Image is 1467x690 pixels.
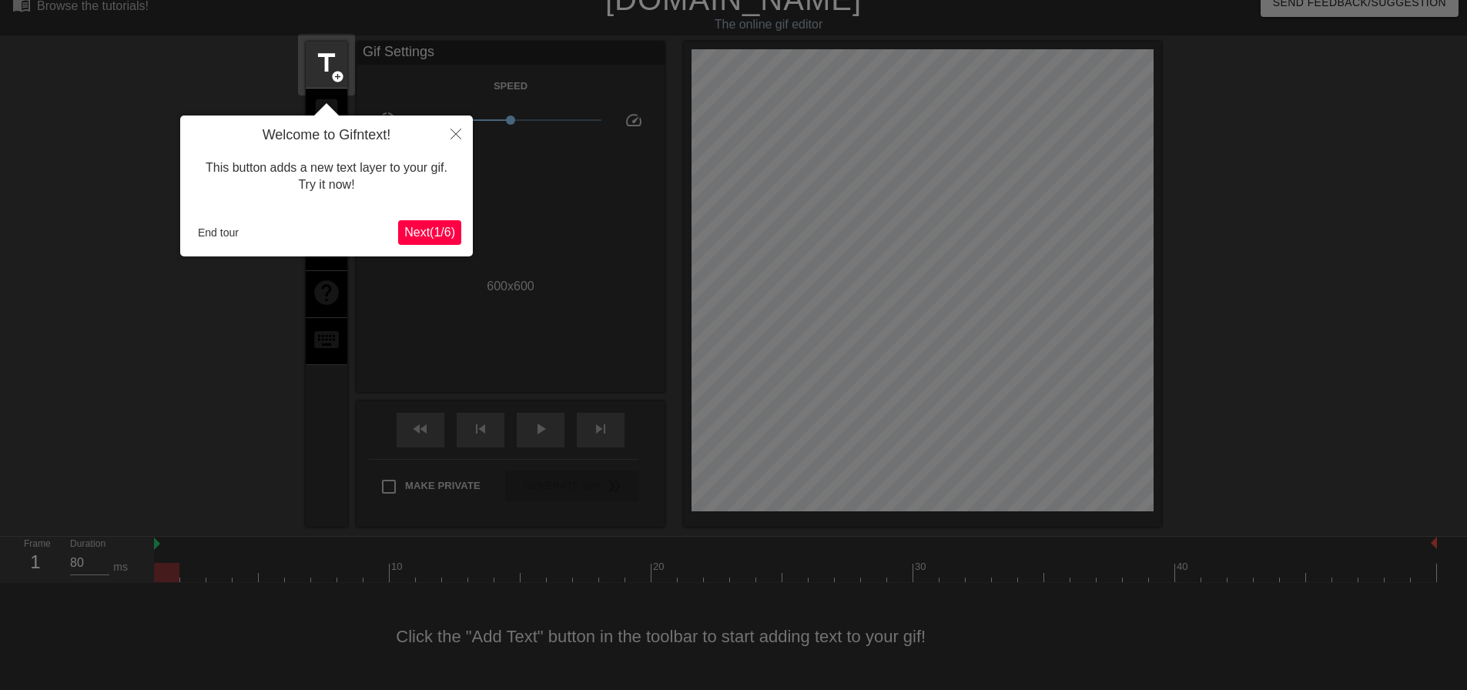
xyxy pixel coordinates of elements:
[439,116,473,151] button: Close
[192,221,245,244] button: End tour
[192,144,461,209] div: This button adds a new text layer to your gif. Try it now!
[192,127,461,144] h4: Welcome to Gifntext!
[398,220,461,245] button: Next
[404,226,455,239] span: Next ( 1 / 6 )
